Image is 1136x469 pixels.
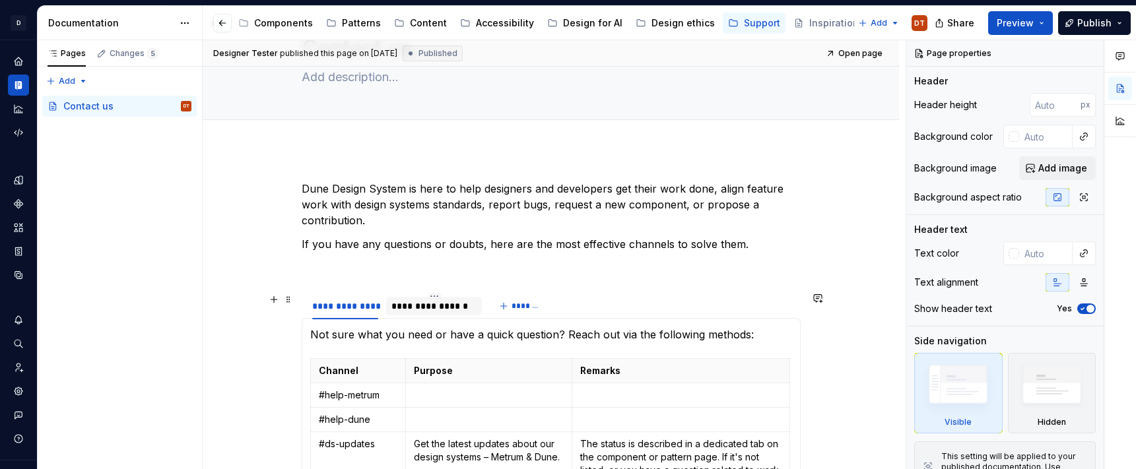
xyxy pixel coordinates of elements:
div: Support [744,16,780,30]
a: Storybook stories [8,241,29,262]
a: Accessibility [455,13,539,34]
span: Open page [838,48,883,59]
a: Content [389,13,452,34]
label: Yes [1057,303,1072,314]
div: Background aspect ratio [914,191,1022,204]
a: Code automation [8,122,29,143]
a: Components [8,193,29,214]
a: Data sources [8,265,29,286]
div: Visible [914,353,1003,433]
a: Open page [822,44,888,63]
div: Header text [914,223,968,236]
a: Design for AI [542,13,628,34]
span: 5 [147,48,158,59]
p: #help-dune [319,413,398,426]
a: Support [723,13,785,34]
div: Side navigation [914,334,987,348]
p: If you have any questions or doubts, here are the most effective channels to solve them. [302,236,801,252]
span: Add [59,76,75,86]
div: published this page on [DATE] [280,48,397,59]
div: Content [410,16,447,30]
button: Add image [1019,156,1096,180]
button: D [3,9,34,37]
div: Components [254,16,313,30]
span: Preview [997,16,1034,30]
span: Share [947,16,974,30]
div: DT [184,100,189,113]
a: Contact usDT [42,96,197,117]
div: Accessibility [476,16,534,30]
span: Designer Tester [213,48,278,59]
span: Published [418,48,457,59]
a: Documentation [8,75,29,96]
a: Design tokens [8,170,29,191]
div: Header [914,75,948,88]
div: Text color [914,247,959,260]
p: px [1081,100,1090,110]
a: Invite team [8,357,29,378]
button: Publish [1058,11,1131,35]
div: Text alignment [914,276,978,289]
div: Page tree [8,10,649,36]
div: Inspiration [809,16,859,30]
div: D [11,15,26,31]
div: Visible [945,417,972,427]
div: Background color [914,130,993,143]
a: Home [8,51,29,72]
div: Hidden [1038,417,1066,427]
input: Auto [1030,93,1081,117]
div: Changes [110,48,158,59]
span: Add [871,18,887,28]
div: Design for AI [563,16,622,30]
a: Design ethics [630,13,720,34]
button: Notifications [8,309,29,330]
div: Header height [914,98,977,111]
a: Settings [8,381,29,402]
div: Page tree [42,96,197,117]
a: Inspiration [788,13,879,34]
button: Preview [988,11,1053,35]
button: Add [854,14,904,32]
span: Add image [1038,162,1087,175]
button: Add [42,72,92,90]
input: Auto [1019,241,1073,265]
div: Show header text [914,302,992,315]
div: DT [914,18,925,28]
a: Analytics [8,98,29,119]
div: Contact us [63,100,114,113]
a: Components [233,13,318,34]
p: #ds-updates [319,437,398,451]
a: Assets [8,217,29,238]
a: Patterns [321,13,386,34]
p: #help-metrum [319,389,398,402]
button: Contact support [8,404,29,425]
span: Publish [1077,16,1112,30]
div: Pages [48,48,86,59]
div: Design ethics [652,16,715,30]
button: Share [928,11,983,35]
div: Documentation [48,16,173,30]
input: Auto [1019,125,1073,148]
p: Channel [319,364,398,377]
p: Dune Design System is here to help designers and developers get their work done, align feature wo... [302,181,801,228]
p: Purpose [414,364,564,377]
div: Background image [914,162,997,175]
p: Not sure what you need or have a quick question? Reach out via the following methods: [310,327,792,342]
div: Hidden [1008,353,1096,433]
div: Patterns [342,16,381,30]
button: Search ⌘K [8,333,29,354]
